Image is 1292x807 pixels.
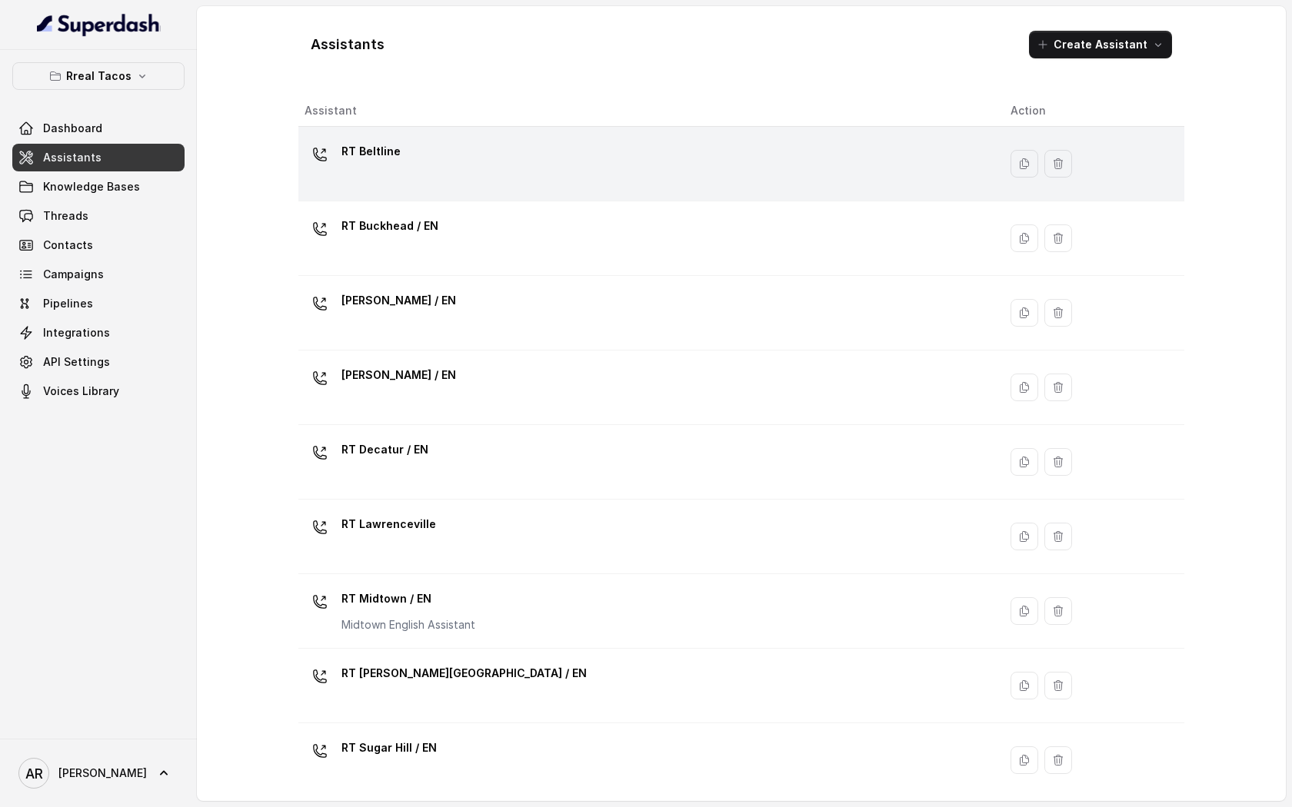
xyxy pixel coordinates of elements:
p: RT Sugar Hill / EN [341,736,437,760]
a: Contacts [12,231,185,259]
text: AR [25,765,43,782]
p: Midtown English Assistant [341,617,475,633]
th: Action [998,95,1184,127]
p: RT [PERSON_NAME][GEOGRAPHIC_DATA] / EN [341,661,587,686]
h1: Assistants [311,32,385,57]
a: Assistants [12,144,185,171]
p: [PERSON_NAME] / EN [341,363,456,387]
span: Pipelines [43,296,93,311]
span: [PERSON_NAME] [58,765,147,781]
p: RT Midtown / EN [341,586,475,611]
img: light.svg [37,12,161,37]
a: API Settings [12,348,185,376]
span: API Settings [43,354,110,370]
span: Knowledge Bases [43,179,140,194]
span: Assistants [43,150,102,165]
p: RT Lawrenceville [341,512,436,536]
button: Create Assistant [1029,31,1172,58]
span: Integrations [43,325,110,340]
a: Campaigns [12,261,185,288]
span: Dashboard [43,121,102,136]
a: Dashboard [12,115,185,142]
p: Rreal Tacos [66,67,132,85]
p: RT Decatur / EN [341,437,428,462]
a: [PERSON_NAME] [12,752,185,795]
a: Pipelines [12,290,185,317]
a: Threads [12,202,185,230]
p: RT Beltline [341,139,401,164]
span: Threads [43,208,88,224]
p: RT Buckhead / EN [341,214,438,238]
a: Voices Library [12,377,185,405]
th: Assistant [298,95,998,127]
button: Rreal Tacos [12,62,185,90]
p: [PERSON_NAME] / EN [341,288,456,313]
span: Contacts [43,237,93,253]
a: Integrations [12,319,185,347]
span: Voices Library [43,384,119,399]
a: Knowledge Bases [12,173,185,201]
span: Campaigns [43,267,104,282]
